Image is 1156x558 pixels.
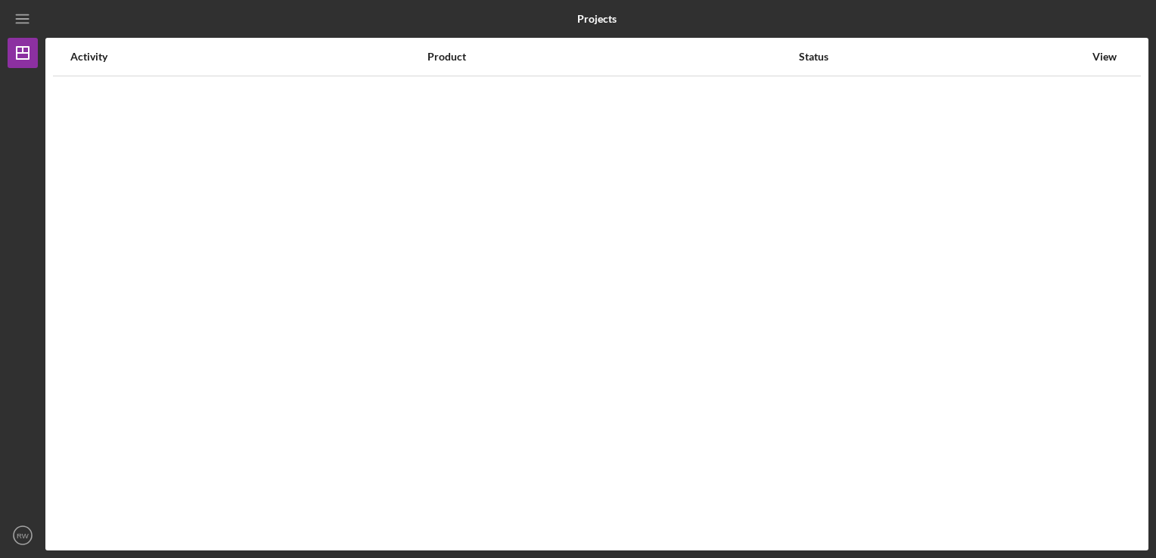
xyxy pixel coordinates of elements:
[427,51,797,63] div: Product
[799,51,1084,63] div: Status
[577,13,617,25] b: Projects
[70,51,426,63] div: Activity
[1086,51,1123,63] div: View
[17,532,30,540] text: RW
[8,520,38,550] button: RW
